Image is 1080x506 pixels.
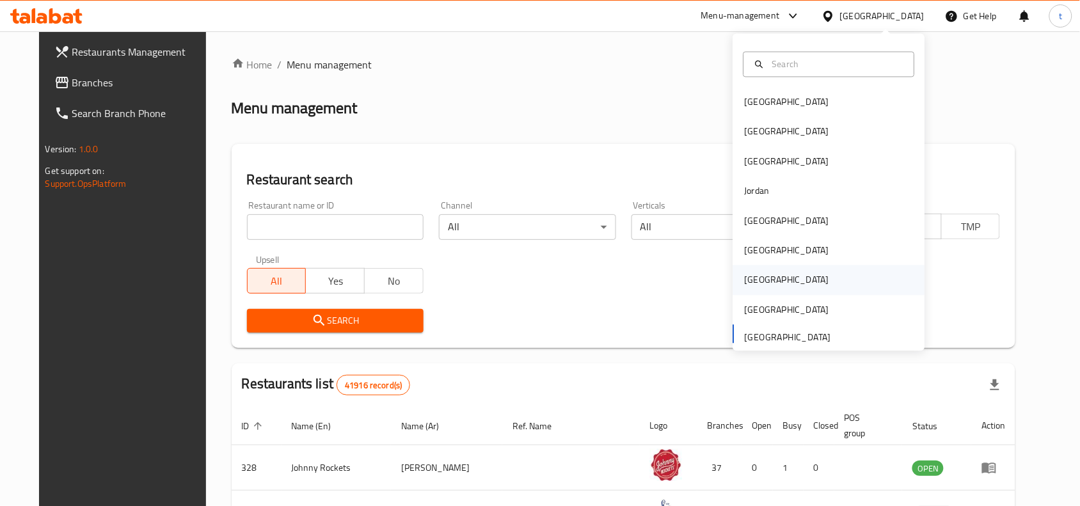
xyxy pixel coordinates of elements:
[742,406,773,445] th: Open
[278,57,282,72] li: /
[72,44,209,59] span: Restaurants Management
[79,141,99,157] span: 1.0.0
[745,273,829,287] div: [GEOGRAPHIC_DATA]
[745,125,829,139] div: [GEOGRAPHIC_DATA]
[745,95,829,109] div: [GEOGRAPHIC_DATA]
[845,410,887,441] span: POS group
[773,406,804,445] th: Busy
[45,141,77,157] span: Version:
[401,418,456,434] span: Name (Ar)
[72,75,209,90] span: Branches
[45,162,104,179] span: Get support on:
[247,170,1001,189] h2: Restaurant search
[253,272,301,290] span: All
[1059,9,1062,23] span: t
[745,184,770,198] div: Jordan
[804,445,834,491] td: 0
[981,460,1005,475] div: Menu
[311,272,360,290] span: Yes
[745,244,829,258] div: [GEOGRAPHIC_DATA]
[941,214,1001,239] button: TMP
[439,214,615,240] div: All
[912,418,954,434] span: Status
[337,375,410,395] div: Total records count
[745,214,829,228] div: [GEOGRAPHIC_DATA]
[701,8,780,24] div: Menu-management
[256,255,280,264] label: Upsell
[247,268,306,294] button: All
[44,98,219,129] a: Search Branch Phone
[337,379,409,391] span: 41916 record(s)
[745,303,829,317] div: [GEOGRAPHIC_DATA]
[44,67,219,98] a: Branches
[287,57,372,72] span: Menu management
[745,154,829,168] div: [GEOGRAPHIC_DATA]
[292,418,348,434] span: Name (En)
[247,309,424,333] button: Search
[971,406,1015,445] th: Action
[742,445,773,491] td: 0
[45,175,127,192] a: Support.OpsPlatform
[44,36,219,67] a: Restaurants Management
[370,272,418,290] span: No
[840,9,925,23] div: [GEOGRAPHIC_DATA]
[697,445,742,491] td: 37
[947,217,996,236] span: TMP
[650,449,682,481] img: Johnny Rockets
[912,461,944,476] div: OPEN
[767,57,907,71] input: Search
[631,214,808,240] div: All
[72,106,209,121] span: Search Branch Phone
[305,268,365,294] button: Yes
[247,214,424,240] input: Search for restaurant name or ID..
[980,370,1010,400] div: Export file
[773,445,804,491] td: 1
[912,461,944,476] span: OPEN
[282,445,392,491] td: Johnny Rockets
[804,406,834,445] th: Closed
[512,418,568,434] span: Ref. Name
[257,313,413,329] span: Search
[232,57,273,72] a: Home
[232,445,282,491] td: 328
[242,418,266,434] span: ID
[242,374,411,395] h2: Restaurants list
[640,406,697,445] th: Logo
[232,57,1016,72] nav: breadcrumb
[232,98,358,118] h2: Menu management
[364,268,424,294] button: No
[391,445,502,491] td: [PERSON_NAME]
[697,406,742,445] th: Branches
